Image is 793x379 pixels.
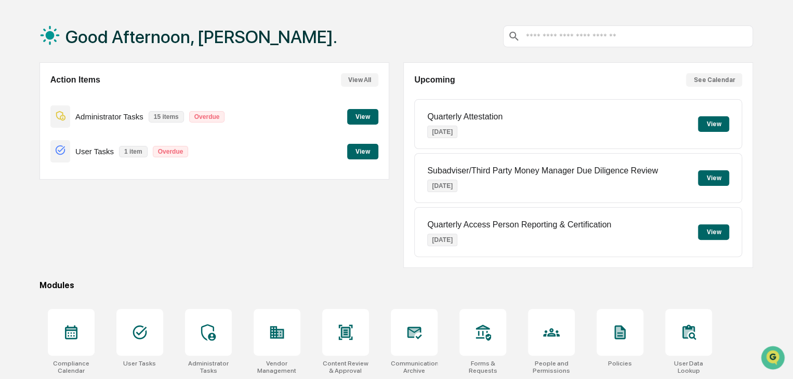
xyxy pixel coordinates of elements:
div: Compliance Calendar [48,360,95,374]
p: Overdue [153,146,189,157]
div: Policies [608,360,632,367]
button: View [347,144,378,159]
div: Start new chat [35,79,170,90]
h2: Upcoming [414,75,455,85]
p: [DATE] [427,180,457,192]
button: Start new chat [177,83,189,95]
div: 🗄️ [75,132,84,140]
h1: Good Afternoon, [PERSON_NAME]. [65,26,337,47]
a: 🗄️Attestations [71,127,133,145]
div: User Tasks [123,360,156,367]
span: Data Lookup [21,151,65,161]
div: User Data Lookup [665,360,712,374]
h2: Action Items [50,75,100,85]
p: [DATE] [427,234,457,246]
button: View All [341,73,378,87]
a: 🖐️Preclearance [6,127,71,145]
iframe: Open customer support [760,345,788,373]
a: 🔎Data Lookup [6,146,70,165]
button: View [698,116,729,132]
p: Overdue [189,111,225,123]
div: Modules [39,280,753,290]
img: 1746055101610-c473b297-6a78-478c-a979-82029cc54cd1 [10,79,29,98]
span: Attestations [86,131,129,141]
div: Administrator Tasks [185,360,232,374]
a: View [347,146,378,156]
div: Communications Archive [391,360,438,374]
button: See Calendar [686,73,742,87]
button: View [347,109,378,125]
input: Clear [27,47,171,58]
span: Preclearance [21,131,67,141]
a: Powered byPylon [73,175,126,184]
p: 1 item [119,146,148,157]
p: User Tasks [75,147,114,156]
p: Administrator Tasks [75,112,143,121]
p: How can we help? [10,22,189,38]
p: Subadviser/Third Party Money Manager Due Diligence Review [427,166,658,175]
button: View [698,170,729,186]
div: Content Review & Approval [322,360,369,374]
p: Quarterly Attestation [427,112,503,121]
div: 🖐️ [10,132,19,140]
button: View [698,224,729,240]
div: People and Permissions [528,360,575,374]
p: [DATE] [427,126,457,138]
a: View [347,111,378,121]
div: Vendor Management [254,360,300,374]
div: We're available if you need us! [35,90,131,98]
p: 15 items [149,111,184,123]
div: 🔎 [10,152,19,160]
div: Forms & Requests [459,360,506,374]
span: Pylon [103,176,126,184]
p: Quarterly Access Person Reporting & Certification [427,220,611,229]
